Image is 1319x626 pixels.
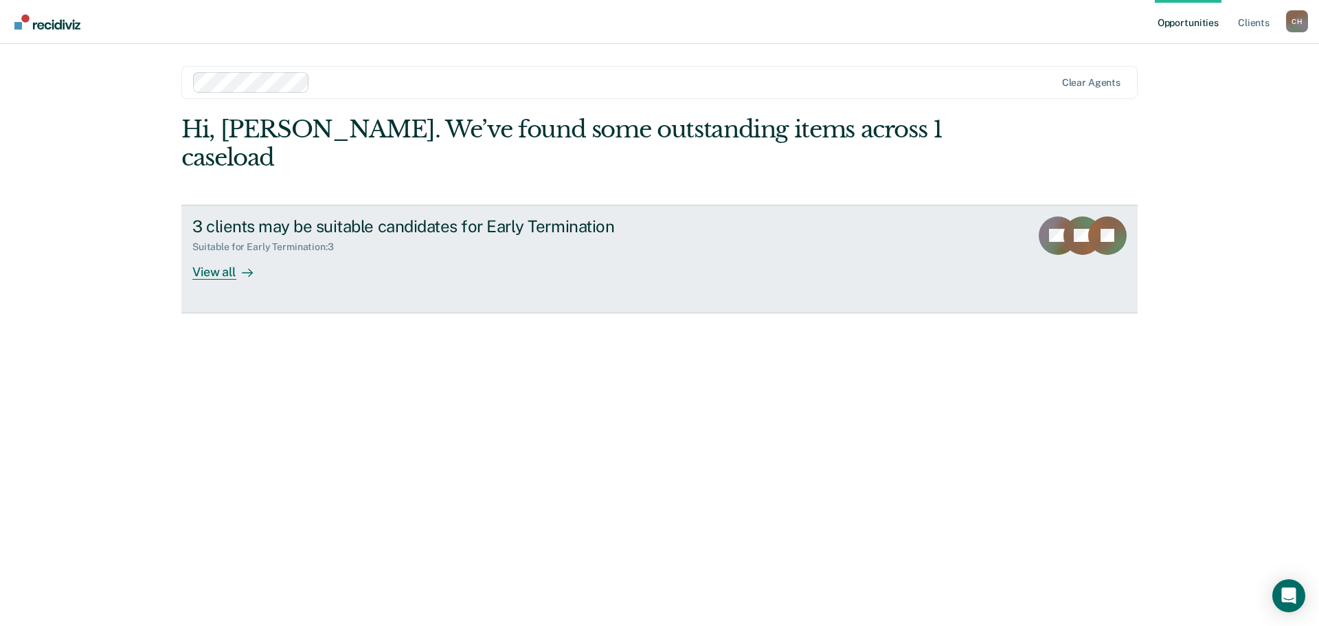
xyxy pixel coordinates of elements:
[1286,10,1308,32] button: Profile dropdown button
[1286,10,1308,32] div: C H
[14,14,80,30] img: Recidiviz
[1062,77,1120,89] div: Clear agents
[181,205,1138,313] a: 3 clients may be suitable candidates for Early TerminationSuitable for Early Termination:3View all
[1272,579,1305,612] div: Open Intercom Messenger
[181,115,947,172] div: Hi, [PERSON_NAME]. We’ve found some outstanding items across 1 caseload
[192,241,345,253] div: Suitable for Early Termination : 3
[192,216,675,236] div: 3 clients may be suitable candidates for Early Termination
[192,253,269,280] div: View all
